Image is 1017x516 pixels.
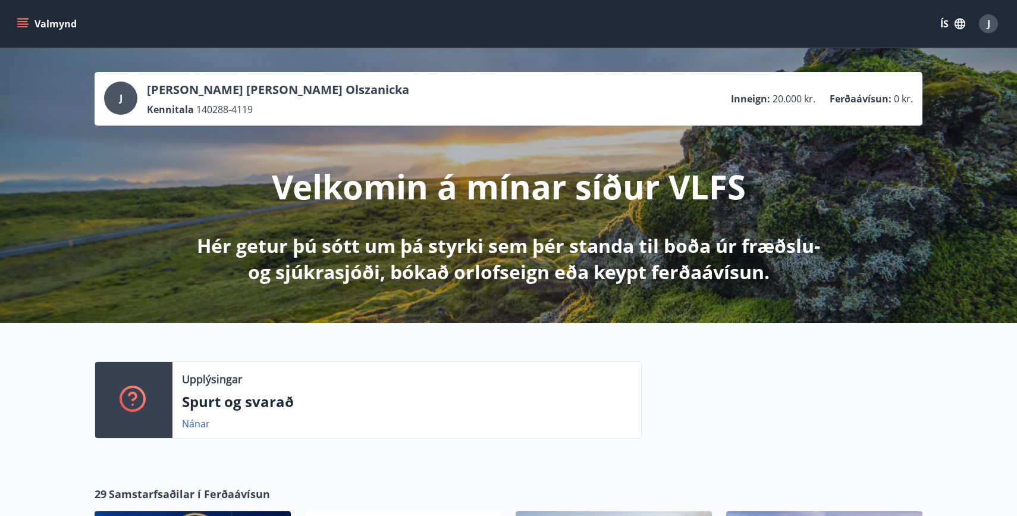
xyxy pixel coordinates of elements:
span: 29 [95,486,106,502]
span: Samstarfsaðilar í Ferðaávísun [109,486,270,502]
button: menu [14,13,81,35]
p: Upplýsingar [182,371,242,387]
a: Nánar [182,417,210,430]
span: 140288-4119 [196,103,253,116]
button: J [974,10,1003,38]
p: Velkomin á mínar síður VLFS [272,164,746,209]
p: Kennitala [147,103,194,116]
p: Spurt og svarað [182,392,632,412]
button: ÍS [934,13,972,35]
span: J [987,17,990,30]
p: [PERSON_NAME] [PERSON_NAME] Olszanicka [147,82,409,98]
p: Ferðaávísun : [830,92,892,105]
p: Inneign : [731,92,770,105]
span: J [120,92,123,105]
span: 20.000 kr. [773,92,815,105]
p: Hér getur þú sótt um þá styrki sem þér standa til boða úr fræðslu- og sjúkrasjóði, bókað orlofsei... [194,233,823,285]
span: 0 kr. [894,92,913,105]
